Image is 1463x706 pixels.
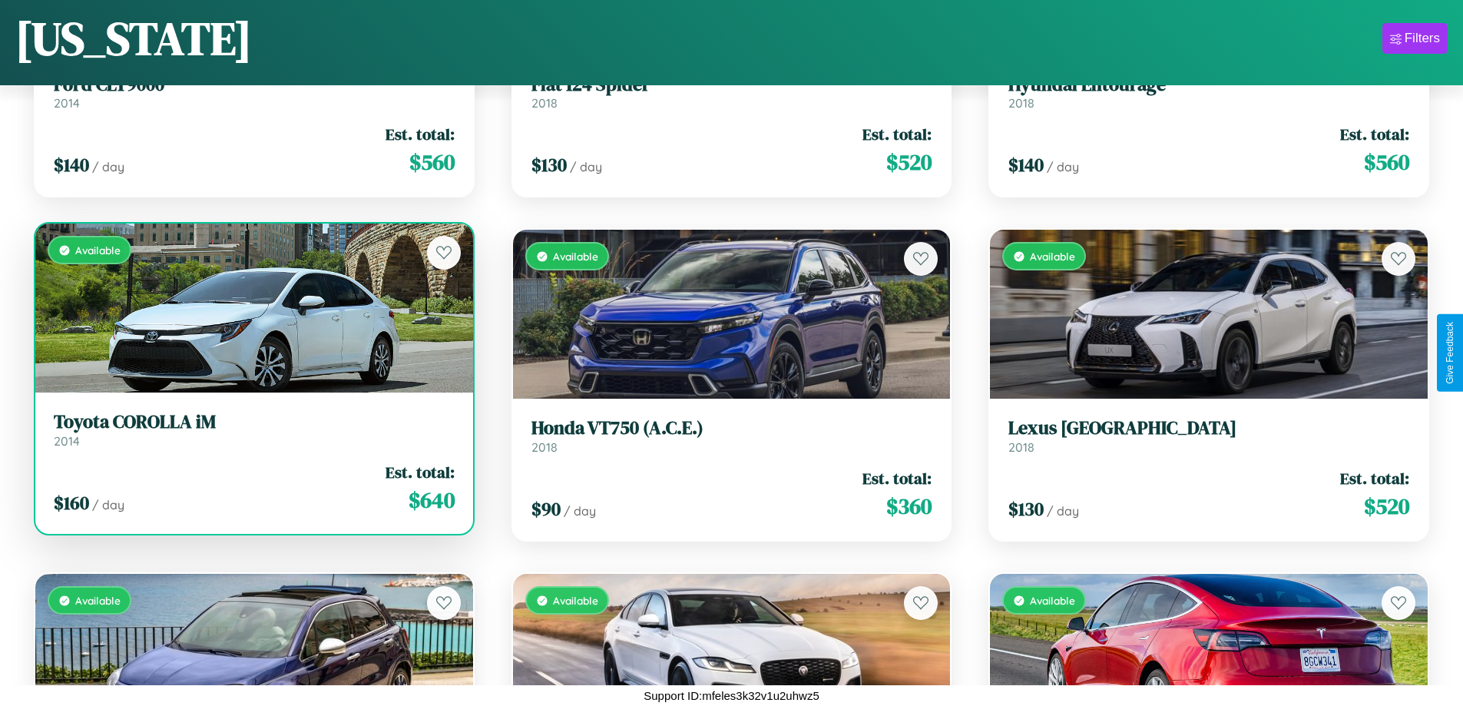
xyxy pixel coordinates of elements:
[1047,159,1079,174] span: / day
[75,594,121,607] span: Available
[1340,123,1409,145] span: Est. total:
[531,439,558,455] span: 2018
[1008,95,1034,111] span: 2018
[1364,491,1409,522] span: $ 520
[1008,417,1409,439] h3: Lexus [GEOGRAPHIC_DATA]
[531,152,567,177] span: $ 130
[54,74,455,111] a: Ford CLT90002014
[54,411,455,433] h3: Toyota COROLLA iM
[862,123,932,145] span: Est. total:
[531,496,561,522] span: $ 90
[386,123,455,145] span: Est. total:
[644,685,819,706] p: Support ID: mfeles3k32v1u2uhwz5
[54,152,89,177] span: $ 140
[54,95,80,111] span: 2014
[1364,147,1409,177] span: $ 560
[886,491,932,522] span: $ 360
[15,7,252,70] h1: [US_STATE]
[553,250,598,263] span: Available
[1030,594,1075,607] span: Available
[54,411,455,449] a: Toyota COROLLA iM2014
[531,417,932,439] h3: Honda VT750 (A.C.E.)
[570,159,602,174] span: / day
[1008,417,1409,455] a: Lexus [GEOGRAPHIC_DATA]2018
[1008,74,1409,111] a: Hyundai Entourage2018
[54,433,80,449] span: 2014
[1008,439,1034,455] span: 2018
[1008,496,1044,522] span: $ 130
[564,503,596,519] span: / day
[54,490,89,515] span: $ 160
[1405,31,1440,46] div: Filters
[531,417,932,455] a: Honda VT750 (A.C.E.)2018
[1047,503,1079,519] span: / day
[386,461,455,483] span: Est. total:
[531,74,932,111] a: Fiat 124 Spider2018
[409,147,455,177] span: $ 560
[1030,250,1075,263] span: Available
[92,159,124,174] span: / day
[553,594,598,607] span: Available
[409,485,455,515] span: $ 640
[531,95,558,111] span: 2018
[75,244,121,257] span: Available
[862,467,932,489] span: Est. total:
[1008,152,1044,177] span: $ 140
[1445,322,1455,384] div: Give Feedback
[92,497,124,512] span: / day
[1340,467,1409,489] span: Est. total:
[1382,23,1448,54] button: Filters
[886,147,932,177] span: $ 520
